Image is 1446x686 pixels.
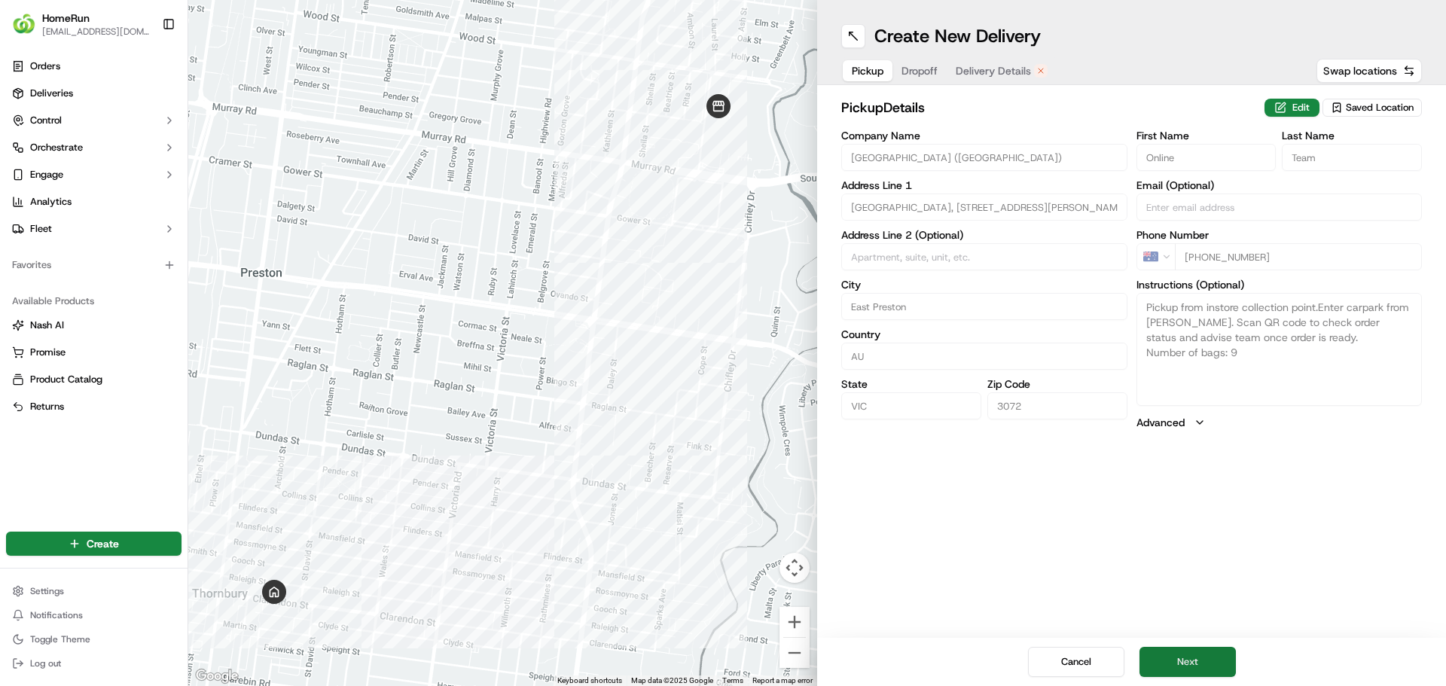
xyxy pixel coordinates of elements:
span: Delivery Details [956,63,1031,78]
label: Zip Code [987,379,1127,389]
button: Advanced [1136,415,1423,430]
label: Address Line 1 [841,180,1127,191]
img: HomeRun [12,12,36,36]
input: Enter state [841,392,981,419]
input: Enter city [841,293,1127,320]
label: Advanced [1136,415,1185,430]
label: Email (Optional) [1136,180,1423,191]
button: Saved Location [1322,97,1422,118]
button: Edit [1264,99,1319,117]
span: Create [87,536,119,551]
button: Fleet [6,217,182,241]
button: Control [6,108,182,133]
span: Product Catalog [30,373,102,386]
input: Enter address [841,194,1127,221]
span: Settings [30,585,64,597]
button: [EMAIL_ADDRESS][DOMAIN_NAME] [42,26,150,38]
span: Analytics [30,195,72,209]
span: Swap locations [1323,63,1397,78]
button: HomeRunHomeRun[EMAIL_ADDRESS][DOMAIN_NAME] [6,6,156,42]
input: Enter company name [841,144,1127,171]
a: Promise [12,346,175,359]
button: Orchestrate [6,136,182,160]
input: Enter zip code [987,392,1127,419]
span: Map data ©2025 Google [631,676,713,684]
span: Engage [30,168,63,181]
a: Report a map error [752,676,813,684]
a: Orders [6,54,182,78]
span: Control [30,114,62,127]
input: Enter email address [1136,194,1423,221]
button: Swap locations [1316,59,1422,83]
span: Saved Location [1346,101,1414,114]
button: Toggle Theme [6,629,182,650]
span: Returns [30,400,64,413]
button: Cancel [1028,647,1124,677]
label: State [841,379,981,389]
span: Log out [30,657,61,669]
button: Returns [6,395,182,419]
h2: pickup Details [841,97,1255,118]
input: Enter country [841,343,1127,370]
label: Address Line 2 (Optional) [841,230,1127,240]
span: Notifications [30,609,83,621]
button: Settings [6,581,182,602]
button: Map camera controls [779,553,810,583]
label: Instructions (Optional) [1136,279,1423,290]
a: Returns [12,400,175,413]
a: Deliveries [6,81,182,105]
button: Nash AI [6,313,182,337]
label: Last Name [1282,130,1422,141]
label: City [841,279,1127,290]
input: Enter phone number [1175,243,1423,270]
input: Enter first name [1136,144,1277,171]
button: Keyboard shortcuts [557,675,622,686]
span: Orchestrate [30,141,83,154]
button: Zoom in [779,607,810,637]
label: Country [841,329,1127,340]
button: HomeRun [42,11,90,26]
div: Favorites [6,253,182,277]
label: Phone Number [1136,230,1423,240]
button: Product Catalog [6,367,182,392]
a: Open this area in Google Maps (opens a new window) [192,666,242,686]
button: Promise [6,340,182,364]
span: Pickup [852,63,883,78]
span: Toggle Theme [30,633,90,645]
a: Analytics [6,190,182,214]
button: Notifications [6,605,182,626]
input: Enter last name [1282,144,1422,171]
button: Zoom out [779,638,810,668]
button: Engage [6,163,182,187]
span: Orders [30,59,60,73]
a: Terms (opens in new tab) [722,676,743,684]
div: Available Products [6,289,182,313]
label: Company Name [841,130,1127,141]
button: Log out [6,653,182,674]
span: Nash AI [30,319,64,332]
button: Create [6,532,182,556]
span: Promise [30,346,66,359]
textarea: Pickup from instore collection point.Enter carpark from [PERSON_NAME]. Scan QR code to check orde... [1136,293,1423,406]
a: Product Catalog [12,373,175,386]
label: First Name [1136,130,1277,141]
img: Google [192,666,242,686]
a: Nash AI [12,319,175,332]
span: Fleet [30,222,52,236]
span: Deliveries [30,87,73,100]
button: Next [1139,647,1236,677]
span: Dropoff [901,63,938,78]
input: Apartment, suite, unit, etc. [841,243,1127,270]
h1: Create New Delivery [874,24,1041,48]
